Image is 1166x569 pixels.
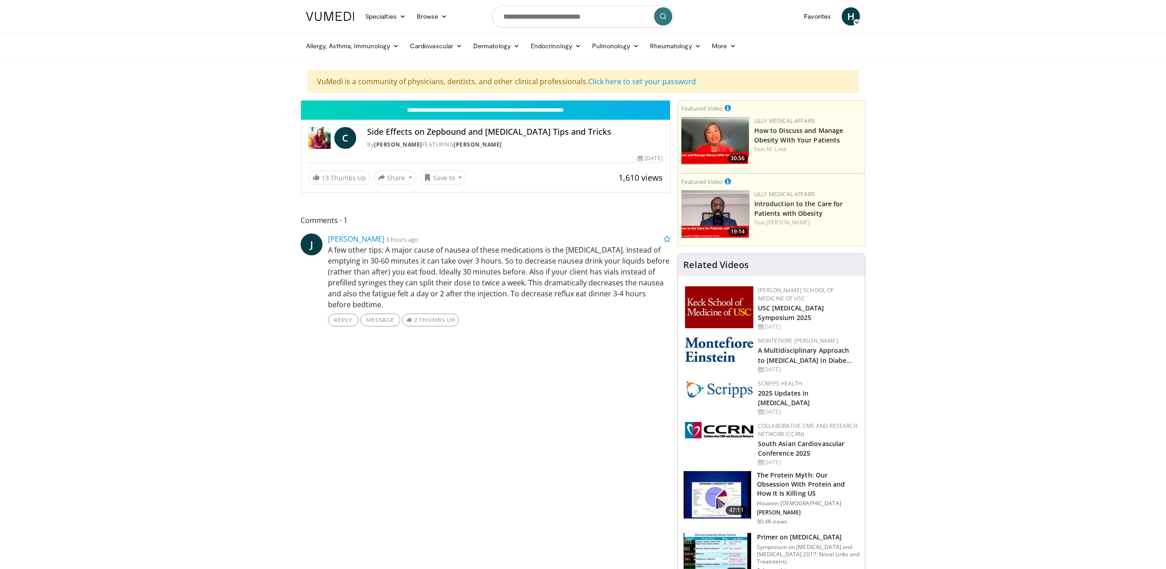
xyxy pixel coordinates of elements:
div: By FEATURING [367,141,662,149]
span: 2 [414,316,418,323]
div: [DATE] [758,366,858,374]
a: [PERSON_NAME] [374,141,422,148]
a: Endocrinology [525,37,587,55]
small: Featured Video [681,104,723,112]
button: Share [374,170,416,185]
img: c98a6a29-1ea0-4bd5-8cf5-4d1e188984a7.png.150x105_q85_crop-smart_upscale.png [681,117,750,165]
a: 2025 Updates in [MEDICAL_DATA] [758,389,810,407]
div: [DATE] [758,323,858,331]
a: M. Look [767,145,787,153]
div: [DATE] [758,408,858,416]
a: Message [360,314,400,326]
span: Comments 1 [301,214,670,226]
img: b0142b4c-93a1-4b58-8f91-5265c282693c.png.150x105_q85_autocrop_double_scale_upscale_version-0.2.png [685,337,753,362]
a: [PERSON_NAME] [328,234,384,244]
img: Dr. Carolynn Francavilla [308,127,331,149]
img: VuMedi Logo [306,12,354,21]
img: c9f2b0b7-b02a-4276-a72a-b0cbb4230bc1.jpg.150x105_q85_autocrop_double_scale_upscale_version-0.2.jpg [685,380,753,398]
a: [PERSON_NAME] [767,218,810,226]
small: 3 hours ago [386,235,418,244]
p: [PERSON_NAME] [757,509,859,516]
a: [PERSON_NAME] School of Medicine of USC [758,286,834,302]
a: 2 Thumbs Up [402,314,459,326]
a: More [706,37,742,55]
a: Cardiovascular [404,37,468,55]
span: 30:56 [728,154,747,163]
p: 90.4K views [757,518,787,525]
a: [PERSON_NAME] [454,141,502,148]
div: Feat. [754,218,861,227]
a: Allergy, Asthma, Immunology [301,37,404,55]
img: acc2e291-ced4-4dd5-b17b-d06994da28f3.png.150x105_q85_crop-smart_upscale.png [681,190,750,238]
a: USC [MEDICAL_DATA] Symposium 2025 [758,304,824,322]
a: Rheumatology [644,37,706,55]
img: 7b941f1f-d101-407a-8bfa-07bd47db01ba.png.150x105_q85_autocrop_double_scale_upscale_version-0.2.jpg [685,286,753,328]
button: Save to [420,170,466,185]
span: 47:11 [726,506,747,515]
p: A few other tips: A major cause of nausea of these medications is the [MEDICAL_DATA]. Instead of ... [328,244,670,310]
a: Dermatology [468,37,525,55]
div: Feat. [754,145,861,153]
img: b7b8b05e-5021-418b-a89a-60a270e7cf82.150x105_q85_crop-smart_upscale.jpg [684,471,751,518]
small: Featured Video [681,178,723,186]
a: C [334,127,356,149]
h3: Primer on [MEDICAL_DATA] [757,533,859,542]
h4: Side Effects on Zepbound and [MEDICAL_DATA] Tips and Tricks [367,127,662,137]
a: 30:56 [681,117,750,165]
a: A Multidisciplinary Approach to [MEDICAL_DATA] in Diabe… [758,346,852,364]
input: Search topics, interventions [492,5,674,27]
a: Specialties [360,7,411,25]
a: 13 Thumbs Up [308,171,370,185]
span: 1,610 views [619,172,663,183]
a: Introduction to the Care for Patients with Obesity [754,199,843,218]
span: 19:14 [728,228,747,236]
a: Collaborative CME and Research Network (CCRN) [758,422,858,438]
a: Montefiore [PERSON_NAME] [758,337,838,345]
a: Favorites [798,7,836,25]
div: VuMedi is a community of physicians, dentists, and other clinical professionals. [307,70,859,93]
a: Reply [328,314,358,326]
a: Click here to set your password [588,76,696,86]
a: 19:14 [681,190,750,238]
span: 13 [322,173,329,182]
p: Symposium on [MEDICAL_DATA] and [MEDICAL_DATA] 2017: Novel Links and Treatments [757,544,859,565]
a: How to Discuss and Manage Obesity With Your Patients [754,126,844,144]
img: a04ee3ba-8487-4636-b0fb-5e8d268f3737.png.150x105_q85_autocrop_double_scale_upscale_version-0.2.png [685,422,753,438]
h3: The Protein Myth: Our Obsession With Protein and How It Is Killing US [757,471,859,498]
a: Scripps Health [758,380,802,387]
a: Lilly Medical Affairs [754,190,816,198]
div: [DATE] [758,458,858,467]
a: Browse [411,7,453,25]
a: 47:11 The Protein Myth: Our Obsession With Protein and How It Is Killing US Houston [DEMOGRAPHIC_... [683,471,859,525]
h4: Related Videos [683,259,749,270]
div: [DATE] [638,154,662,163]
a: Lilly Medical Affairs [754,117,816,125]
a: Pulmonology [587,37,644,55]
p: Houston [DEMOGRAPHIC_DATA] [757,500,859,507]
a: J [301,234,322,255]
a: H [842,7,860,25]
a: South Asian Cardiovascular Conference 2025 [758,439,845,457]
